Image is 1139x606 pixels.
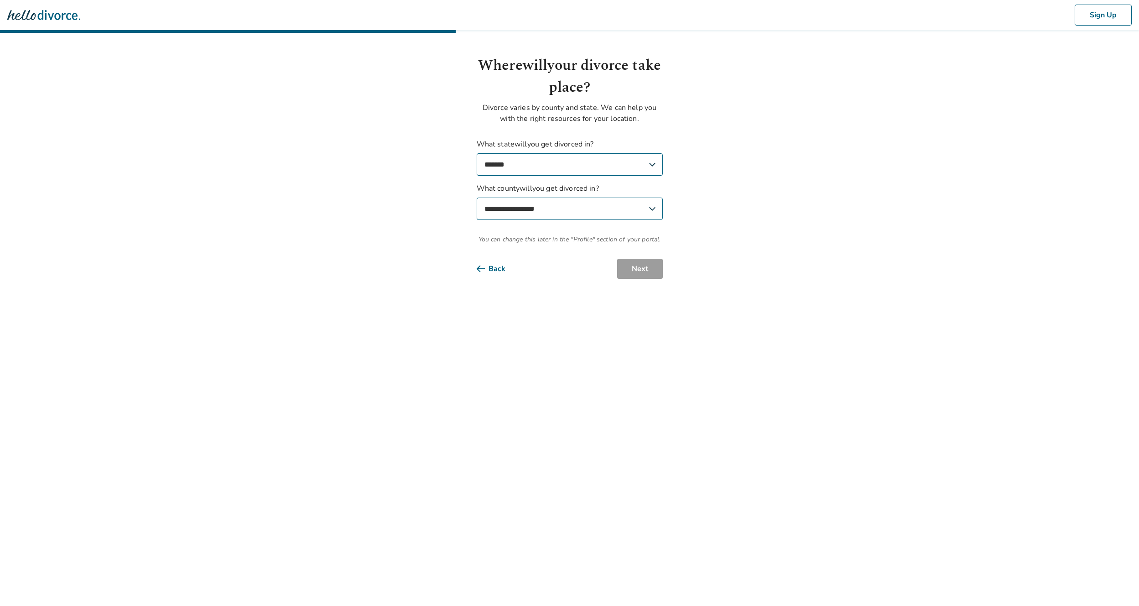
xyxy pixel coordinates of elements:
iframe: Chat Widget [1093,562,1139,606]
span: You can change this later in the "Profile" section of your portal. [477,235,663,244]
button: Sign Up [1075,5,1132,26]
button: Next [617,259,663,279]
button: Back [477,259,520,279]
select: What countywillyou get divorced in? [477,198,663,220]
img: Hello Divorce Logo [7,6,80,24]
label: What county will you get divorced in? [477,183,663,220]
h1: Where will your divorce take place? [477,55,663,99]
select: What statewillyou get divorced in? [477,153,663,176]
p: Divorce varies by county and state. We can help you with the right resources for your location. [477,102,663,124]
label: What state will you get divorced in? [477,139,663,176]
